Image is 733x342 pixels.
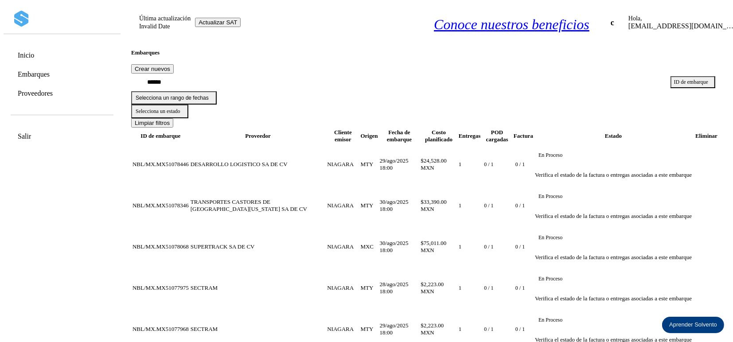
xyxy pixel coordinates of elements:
span: NBL/MX.MX51078346 [133,202,189,209]
span: 0 / 1 [484,203,493,208]
td: $33,390.00 MXN [420,186,457,226]
p: En proceso [538,317,562,323]
span: Proveedor [245,132,271,139]
a: Proveedores [18,89,53,97]
span: NBL/MX.MX51077975 [133,284,189,291]
div: Aprender Solvento [662,317,724,333]
span: Factura [514,132,533,139]
p: En proceso [538,193,562,200]
td: 1 [458,144,481,185]
p: Verifica el estado de la factura o entregas asociadas a este embarque [535,213,692,220]
span: 30/ago/2025 18:00 [380,240,409,253]
p: Verifica el estado de la factura o entregas asociadas a este embarque [535,171,692,179]
td: NIAGARA [327,186,359,226]
td: DESARROLLO LOGISTICO SA DE CV [190,144,326,185]
a: Conoce nuestros beneficios [434,16,589,33]
span: Fecha de embarque [387,129,412,143]
span: 0 / 1 [484,285,493,291]
span: 0 / 1 [515,203,525,208]
span: 28/ago/2025 18:00 [380,281,409,295]
div: Inicio [10,47,113,64]
p: Verifica el estado de la factura o entregas asociadas a este embarque [535,254,692,261]
button: Limpiar filtros [131,118,173,128]
span: NBL/MX.MX51078068 [133,243,189,250]
span: Limpiar filtros [135,120,170,126]
button: ID de embarque [671,76,715,88]
td: MTY [360,144,378,185]
td: $24,528.00 MXN [420,144,457,185]
td: MXC [360,227,378,267]
span: Crear nuevos [135,66,170,72]
div: Embarques [10,66,113,83]
span: 29/ago/2025 18:00 [380,322,409,336]
td: NIAGARA [327,227,359,267]
span: 0 / 1 [515,162,525,167]
td: $2,223.00 MXN [420,268,457,308]
span: 0 / 1 [484,326,493,332]
td: SUPERTRACK SA DE CV [190,227,326,267]
span: 29/ago/2025 18:00 [380,157,409,171]
span: 0 / 1 [515,244,525,249]
button: Selecciona un rango de fechas [131,91,217,105]
p: En proceso [538,234,562,241]
div: Proveedores [10,85,113,102]
p: Última actualización [139,15,191,23]
span: Actualizar SAT [199,19,237,26]
span: Eliminar [695,132,717,139]
a: Salir [18,132,31,140]
span: 0 / 1 [515,285,525,291]
button: Crear nuevos [131,64,174,74]
td: $75,011.00 MXN [420,227,457,267]
td: 1 [458,227,481,267]
p: Invalid Date [139,23,170,31]
span: Origen [361,132,378,139]
span: ID de embarque [674,79,708,85]
span: 30/ago/2025 18:00 [380,198,409,212]
td: 1 [458,268,481,308]
span: Costo planificado [425,129,452,143]
button: Selecciona un estado [131,105,188,118]
span: NBL/MX.MX51078446 [133,161,189,167]
span: 0 / 1 [515,326,525,332]
div: Salir [10,128,113,145]
p: Aprender Solvento [669,320,717,330]
h4: Embarques [131,49,719,56]
a: Embarques [18,70,50,78]
button: Actualizar SAT [195,18,241,27]
span: NBL/MX.MX51077968 [133,326,189,332]
td: SECTRAM [190,268,326,308]
p: En proceso [538,152,562,159]
td: 1 [458,186,481,226]
td: TRANSPORTES CASTORES DE [GEOGRAPHIC_DATA][US_STATE] SA DE CV [190,186,326,226]
span: 0 / 1 [484,244,493,249]
span: 0 / 1 [484,162,493,167]
span: Cliente emisor [334,129,352,143]
span: ID de embarque [140,132,180,139]
span: POD cargadas [486,129,508,143]
td: MTY [360,268,378,308]
td: NIAGARA [327,268,359,308]
td: MTY [360,186,378,226]
p: En proceso [538,276,562,282]
td: NIAGARA [327,144,359,185]
span: Entregas [459,132,481,139]
span: Estado [605,132,622,139]
p: Verifica el estado de la factura o entregas asociadas a este embarque [535,295,692,302]
a: Inicio [18,51,34,59]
